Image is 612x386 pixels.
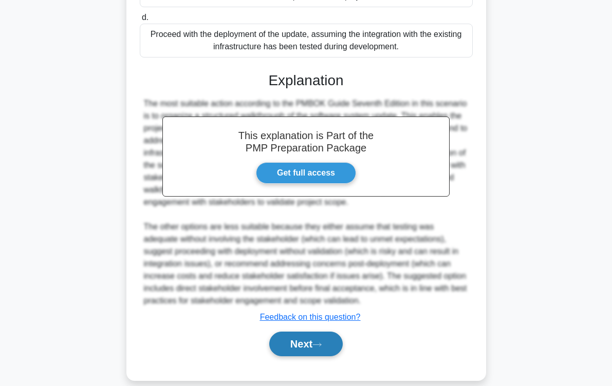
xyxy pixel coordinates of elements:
h3: Explanation [146,72,467,89]
a: Get full access [256,162,356,184]
div: The most suitable action according to the PMBOK Guide Seventh Edition in this scenario is to orga... [144,98,469,307]
div: Proceed with the deployment of the update, assuming the integration with the existing infrastruct... [140,24,473,57]
button: Next [269,332,343,356]
span: d. [142,13,149,22]
a: Feedback on this question? [260,313,361,321]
